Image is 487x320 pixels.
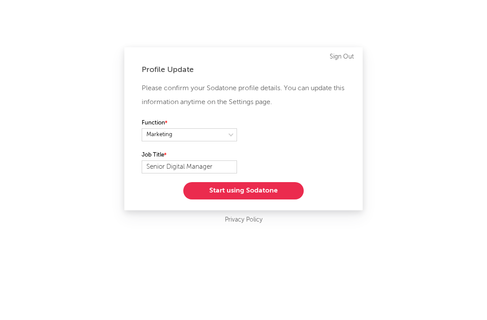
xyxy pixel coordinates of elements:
[142,65,345,75] div: Profile Update
[225,215,263,225] a: Privacy Policy
[183,182,304,199] button: Start using Sodatone
[142,118,237,128] label: Function
[142,82,345,109] p: Please confirm your Sodatone profile details. You can update this information anytime on the Sett...
[142,150,237,160] label: Job Title
[330,52,354,62] a: Sign Out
